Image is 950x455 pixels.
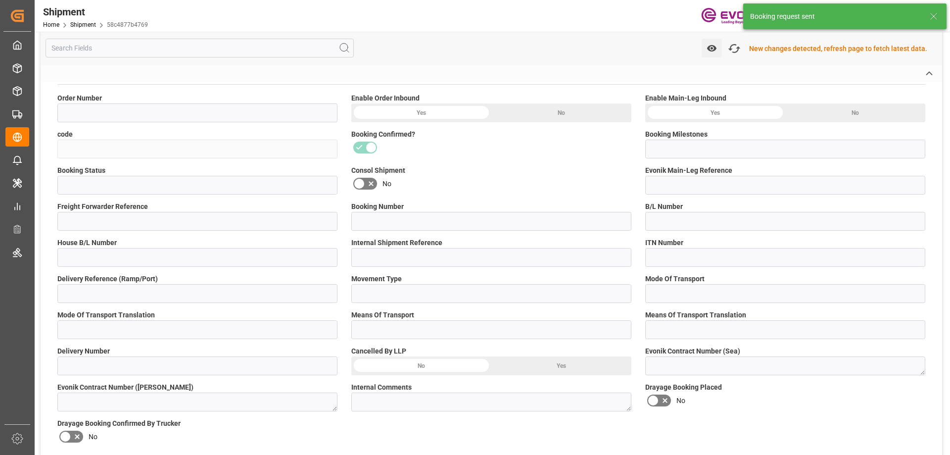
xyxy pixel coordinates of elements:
[57,238,117,248] span: House B/L Number
[43,4,148,19] div: Shipment
[702,39,722,57] button: open menu
[645,346,740,356] span: Evonik Contract Number (Sea)
[89,432,97,442] span: No
[57,165,105,176] span: Booking Status
[785,103,925,122] div: No
[351,238,442,248] span: Internal Shipment Reference
[645,103,785,122] div: Yes
[750,11,920,22] div: Booking request sent
[57,202,148,212] span: Freight Forwarder Reference
[645,165,732,176] span: Evonik Main-Leg Reference
[351,165,405,176] span: Consol Shipment
[70,21,96,28] a: Shipment
[46,39,354,57] input: Search Fields
[43,21,59,28] a: Home
[57,93,102,103] span: Order Number
[57,310,155,320] span: Mode Of Transport Translation
[351,103,491,122] div: Yes
[676,396,685,406] span: No
[749,44,927,54] div: New changes detected, refresh page to fetch latest data.
[57,274,158,284] span: Delivery Reference (Ramp/Port)
[351,129,415,140] span: Booking Confirmed?
[645,129,708,140] span: Booking Milestones
[351,274,402,284] span: Movement Type
[57,382,193,393] span: Evonik Contract Number ([PERSON_NAME])
[351,310,414,320] span: Means Of Transport
[645,274,705,284] span: Mode Of Transport
[645,202,683,212] span: B/L Number
[351,202,404,212] span: Booking Number
[645,382,722,393] span: Drayage Booking Placed
[645,238,683,248] span: ITN Number
[351,93,420,103] span: Enable Order Inbound
[701,7,765,25] img: Evonik-brand-mark-Deep-Purple-RGB.jpeg_1700498283.jpeg
[57,346,110,356] span: Delivery Number
[57,129,73,140] span: code
[351,356,491,375] div: No
[351,346,406,356] span: Cancelled By LLP
[645,93,726,103] span: Enable Main-Leg Inbound
[491,356,631,375] div: Yes
[491,103,631,122] div: No
[645,310,746,320] span: Means Of Transport Translation
[382,179,391,189] span: No
[351,382,412,393] span: Internal Comments
[57,418,181,429] span: Drayage Booking Confirmed By Trucker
